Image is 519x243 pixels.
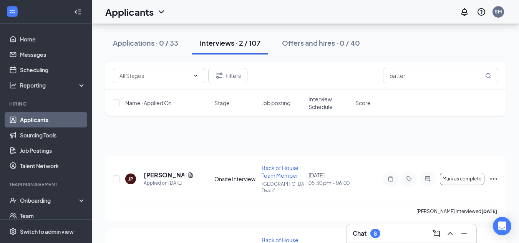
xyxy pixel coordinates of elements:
svg: Ellipses [489,174,498,183]
button: ComposeMessage [430,227,443,240]
div: Applications · 0 / 33 [113,38,178,48]
svg: Document [187,172,194,178]
div: [DATE] [308,171,351,187]
svg: ChevronDown [192,73,199,79]
a: Sourcing Tools [20,127,86,143]
div: SM [495,8,502,15]
svg: Settings [9,228,17,235]
span: Score [355,99,371,107]
span: Name · Applied On [125,99,172,107]
span: Back of House Team Member [262,164,298,179]
svg: MagnifyingGlass [485,73,491,79]
div: 8 [374,230,377,237]
button: ChevronUp [444,227,456,240]
svg: Filter [215,71,224,80]
a: Home [20,31,86,47]
a: Applicants [20,112,86,127]
svg: WorkstreamLogo [8,8,16,15]
a: Job Postings [20,143,86,158]
svg: ActiveChat [423,176,432,182]
div: Onsite Interview [214,175,257,183]
a: Team [20,208,86,223]
span: Job posting [262,99,290,107]
b: [DATE] [481,208,497,214]
h5: [PERSON_NAME] [144,171,184,179]
input: All Stages [119,71,189,80]
div: Open Intercom Messenger [493,217,511,235]
svg: Minimize [459,229,469,238]
span: Stage [214,99,230,107]
div: JP [128,176,133,182]
a: Talent Network [20,158,86,174]
svg: Tag [405,176,414,182]
div: Onboarding [20,197,79,204]
svg: Collapse [74,8,82,16]
svg: ChevronUp [446,229,455,238]
div: Hiring [9,101,84,107]
div: Applied on [DATE] [144,179,194,187]
svg: QuestionInfo [477,7,486,17]
svg: Notifications [460,7,469,17]
svg: Note [386,176,395,182]
input: Search in interviews [383,68,498,83]
div: Team Management [9,181,84,188]
h3: Chat [353,229,366,238]
span: 05:30 pm - 06:00 pm [308,179,351,187]
svg: ComposeMessage [432,229,441,238]
div: Offers and hires · 0 / 40 [282,38,360,48]
a: Scheduling [20,62,86,78]
a: Messages [20,47,86,62]
svg: Analysis [9,81,17,89]
button: Minimize [458,227,470,240]
div: Interviews · 2 / 107 [200,38,260,48]
p: [PERSON_NAME] interviewed . [416,208,498,215]
button: Mark as complete [440,173,484,185]
svg: ChevronDown [157,7,166,17]
p: [GEOGRAPHIC_DATA] Dwarf ... [262,181,304,194]
svg: UserCheck [9,197,17,204]
div: Switch to admin view [20,228,74,235]
span: Mark as complete [443,176,481,182]
h1: Applicants [105,5,154,18]
div: Reporting [20,81,86,89]
button: Filter Filters [208,68,247,83]
span: Interview Schedule [308,95,351,111]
